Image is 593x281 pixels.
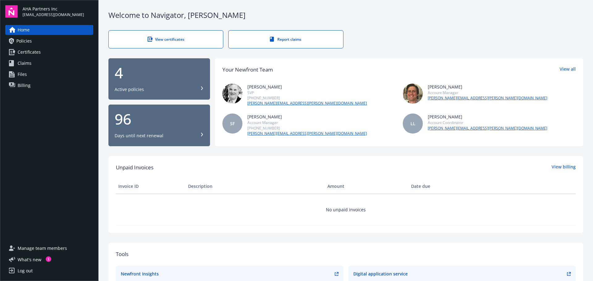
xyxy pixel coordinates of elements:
a: [PERSON_NAME][EMAIL_ADDRESS][PERSON_NAME][DOMAIN_NAME] [247,101,367,106]
span: Files [18,69,27,79]
div: [PERSON_NAME] [247,84,367,90]
span: What ' s new [18,256,41,263]
div: 1 [46,256,51,262]
span: Manage team members [18,243,67,253]
div: Welcome to Navigator , [PERSON_NAME] [108,10,583,20]
div: Log out [18,266,33,276]
th: Description [186,179,325,194]
img: photo [403,84,423,104]
div: Account Manager [247,120,367,125]
div: Your Newfront Team [222,66,273,74]
span: Claims [18,58,32,68]
div: Newfront Insights [121,271,159,277]
div: SVP [247,90,367,95]
a: Policies [5,36,93,46]
img: navigator-logo.svg [5,5,18,18]
span: [EMAIL_ADDRESS][DOMAIN_NAME] [23,12,84,18]
span: Policies [16,36,32,46]
div: Days until next renewal [115,133,163,139]
div: [PERSON_NAME] [247,114,367,120]
button: What's new1 [5,256,51,263]
img: photo [222,84,242,104]
a: Certificates [5,47,93,57]
a: View billing [552,163,576,171]
th: Invoice ID [116,179,186,194]
div: Account Coordinator [428,120,547,125]
a: View all [560,66,576,74]
a: Files [5,69,93,79]
a: [PERSON_NAME][EMAIL_ADDRESS][PERSON_NAME][DOMAIN_NAME] [247,131,367,136]
div: Tools [116,250,576,258]
div: [PHONE_NUMBER] [247,95,367,101]
div: Account Manager [428,90,547,95]
th: Date due [409,179,478,194]
a: [PERSON_NAME][EMAIL_ADDRESS][PERSON_NAME][DOMAIN_NAME] [428,126,547,131]
span: AHA Partners Inc [23,6,84,12]
button: 4Active policies [108,58,210,100]
a: Billing [5,81,93,90]
div: Digital application service [353,271,408,277]
div: 4 [115,65,204,80]
a: [PERSON_NAME][EMAIL_ADDRESS][PERSON_NAME][DOMAIN_NAME] [428,95,547,101]
div: [PERSON_NAME] [428,84,547,90]
span: Home [18,25,30,35]
div: [PERSON_NAME] [428,114,547,120]
span: Billing [18,81,31,90]
div: Active policies [115,86,144,93]
div: 96 [115,112,204,126]
a: Report claims [228,30,343,48]
span: LL [410,120,415,127]
button: 96Days until next renewal [108,105,210,146]
span: Certificates [18,47,41,57]
th: Amount [325,179,409,194]
span: SF [230,120,235,127]
div: Report claims [241,37,330,42]
td: No unpaid invoices [116,194,576,225]
span: Unpaid Invoices [116,163,154,171]
a: View certificates [108,30,223,48]
div: View certificates [121,37,211,42]
a: Manage team members [5,243,93,253]
button: AHA Partners Inc[EMAIL_ADDRESS][DOMAIN_NAME] [23,5,93,18]
a: Home [5,25,93,35]
a: Claims [5,58,93,68]
div: [PHONE_NUMBER] [247,126,367,131]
